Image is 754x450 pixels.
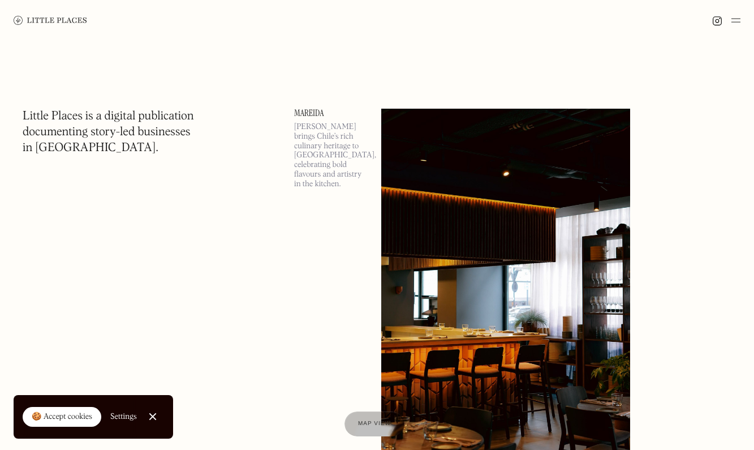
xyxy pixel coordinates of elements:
h1: Little Places is a digital publication documenting story-led businesses in [GEOGRAPHIC_DATA]. [23,109,194,156]
a: Map view [344,412,404,436]
a: Mareida [294,109,368,118]
div: Close Cookie Popup [152,417,153,417]
div: Settings [110,413,137,421]
p: [PERSON_NAME] brings Chile’s rich culinary heritage to [GEOGRAPHIC_DATA], celebrating bold flavou... [294,122,368,189]
span: Map view [358,421,391,427]
a: Close Cookie Popup [141,405,164,428]
div: 🍪 Accept cookies [32,412,92,423]
a: 🍪 Accept cookies [23,407,101,427]
a: Settings [110,404,137,430]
